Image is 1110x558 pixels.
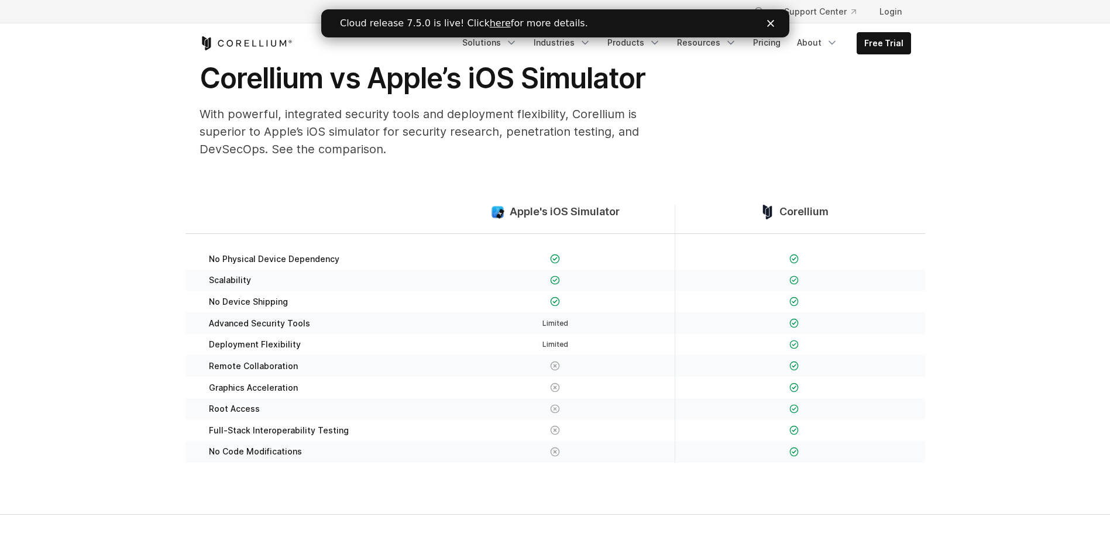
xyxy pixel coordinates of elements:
a: Support Center [775,1,865,22]
span: Root Access [209,404,260,414]
div: Close [446,11,458,18]
img: Checkmark [550,275,560,285]
img: Checkmark [789,425,799,435]
span: No Device Shipping [209,297,288,307]
a: Login [870,1,911,22]
img: Checkmark [550,254,560,264]
img: Checkmark [789,254,799,264]
img: Checkmark [789,383,799,392]
span: No Code Modifications [209,446,302,457]
img: Checkmark [789,297,799,306]
a: Corellium Home [200,36,293,50]
a: About [790,32,845,53]
img: Checkmark [789,318,799,328]
span: Scalability [209,275,251,285]
span: Graphics Acceleration [209,383,298,393]
img: X [550,425,560,435]
span: Remote Collaboration [209,361,298,371]
img: Checkmark [789,340,799,350]
a: Solutions [455,32,524,53]
span: Advanced Security Tools [209,318,310,329]
img: X [550,383,560,392]
img: X [550,404,560,414]
h1: Corellium vs Apple’s iOS Simulator [200,61,668,96]
img: X [550,361,560,371]
span: Deployment Flexibility [209,339,301,350]
img: compare_ios-simulator--large [490,205,505,219]
a: Pricing [746,32,788,53]
img: Checkmark [789,275,799,285]
div: Navigation Menu [740,1,911,22]
a: Industries [527,32,598,53]
img: Checkmark [789,447,799,457]
img: X [550,447,560,457]
span: Apple's iOS Simulator [510,205,620,219]
span: Limited [542,340,568,349]
span: Full-Stack Interoperability Testing [209,425,349,436]
div: Navigation Menu [455,32,911,54]
button: Search [749,1,770,22]
a: Resources [670,32,744,53]
p: With powerful, integrated security tools and deployment flexibility, Corellium is superior to App... [200,105,668,158]
img: Checkmark [789,404,799,414]
a: Products [600,32,668,53]
a: Free Trial [857,33,910,54]
img: Checkmark [789,361,799,371]
iframe: Intercom live chat banner [321,9,789,37]
span: Corellium [779,205,829,219]
img: Checkmark [550,297,560,306]
span: No Physical Device Dependency [209,254,339,264]
span: Limited [542,319,568,328]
